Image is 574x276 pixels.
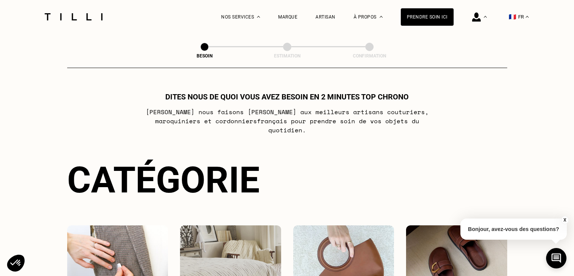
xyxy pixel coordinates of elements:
[165,92,409,101] h1: Dites nous de quoi vous avez besoin en 2 minutes top chrono
[332,53,407,59] div: Confirmation
[380,16,383,18] img: Menu déroulant à propos
[561,216,568,224] button: X
[249,53,325,59] div: Estimation
[401,8,454,26] a: Prendre soin ici
[484,16,487,18] img: Menu déroulant
[257,16,260,18] img: Menu déroulant
[472,12,481,22] img: icône connexion
[509,13,516,20] span: 🇫🇷
[167,53,242,59] div: Besoin
[526,16,529,18] img: menu déroulant
[137,107,437,135] p: [PERSON_NAME] nous faisons [PERSON_NAME] aux meilleurs artisans couturiers , maroquiniers et cord...
[315,14,335,20] a: Artisan
[42,13,105,20] img: Logo du service de couturière Tilli
[67,159,507,201] div: Catégorie
[460,219,567,240] p: Bonjour, avez-vous des questions?
[278,14,297,20] a: Marque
